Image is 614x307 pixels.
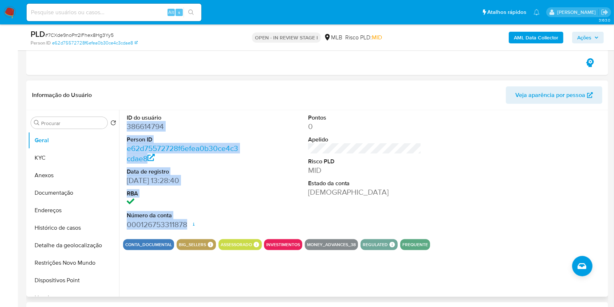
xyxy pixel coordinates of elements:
[127,168,240,176] dt: Data de registro
[308,165,422,175] dd: MID
[110,120,116,128] button: Retornar ao pedido padrão
[308,187,422,197] dd: [DEMOGRAPHIC_DATA]
[52,40,138,46] a: e62d75572728f6efea0b30ce4c3cdae8
[252,32,321,43] p: OPEN - IN REVIEW STAGE I
[599,17,610,23] span: 3.163.0
[34,120,40,126] button: Procurar
[127,121,240,132] dd: 386614794
[41,120,105,127] input: Procurar
[308,179,422,187] dt: Estado da conta
[506,86,602,104] button: Veja aparência por pessoa
[487,8,526,16] span: Atalhos rápidos
[168,9,174,16] span: Alt
[28,237,119,254] button: Detalhe da geolocalização
[601,8,609,16] a: Sair
[28,202,119,219] button: Endereços
[28,272,119,289] button: Dispositivos Point
[308,114,422,122] dt: Pontos
[509,32,563,43] button: AML Data Collector
[28,219,119,237] button: Histórico de casos
[308,136,422,144] dt: Apelido
[32,92,92,99] h1: Informação do Usuário
[514,32,558,43] b: AML Data Collector
[184,7,198,18] button: search-icon
[572,32,604,43] button: Ações
[178,9,180,16] span: s
[28,132,119,149] button: Geral
[28,289,119,307] button: Lista Interna
[45,31,114,39] span: # 7CXde9noPrr2lFhex8Hg3Yy5
[127,190,240,198] dt: RBA
[28,254,119,272] button: Restrições Novo Mundo
[27,8,201,17] input: Pesquise usuários ou casos...
[372,33,382,42] span: MID
[127,136,240,144] dt: Person ID
[28,184,119,202] button: Documentação
[577,32,591,43] span: Ações
[308,121,422,132] dd: 0
[127,114,240,122] dt: ID do usuário
[534,9,540,15] a: Notificações
[127,175,240,186] dd: [DATE] 13:28:40
[557,9,598,16] p: lucas.barboza@mercadolivre.com
[31,28,45,40] b: PLD
[345,34,382,42] span: Risco PLD:
[28,167,119,184] button: Anexos
[127,219,240,230] dd: 000126753311878
[127,143,238,164] a: e62d75572728f6efea0b30ce4c3cdae8
[127,211,240,219] dt: Número da conta
[31,40,51,46] b: Person ID
[515,86,585,104] span: Veja aparência por pessoa
[28,149,119,167] button: KYC
[308,158,422,166] dt: Risco PLD
[324,34,342,42] div: MLB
